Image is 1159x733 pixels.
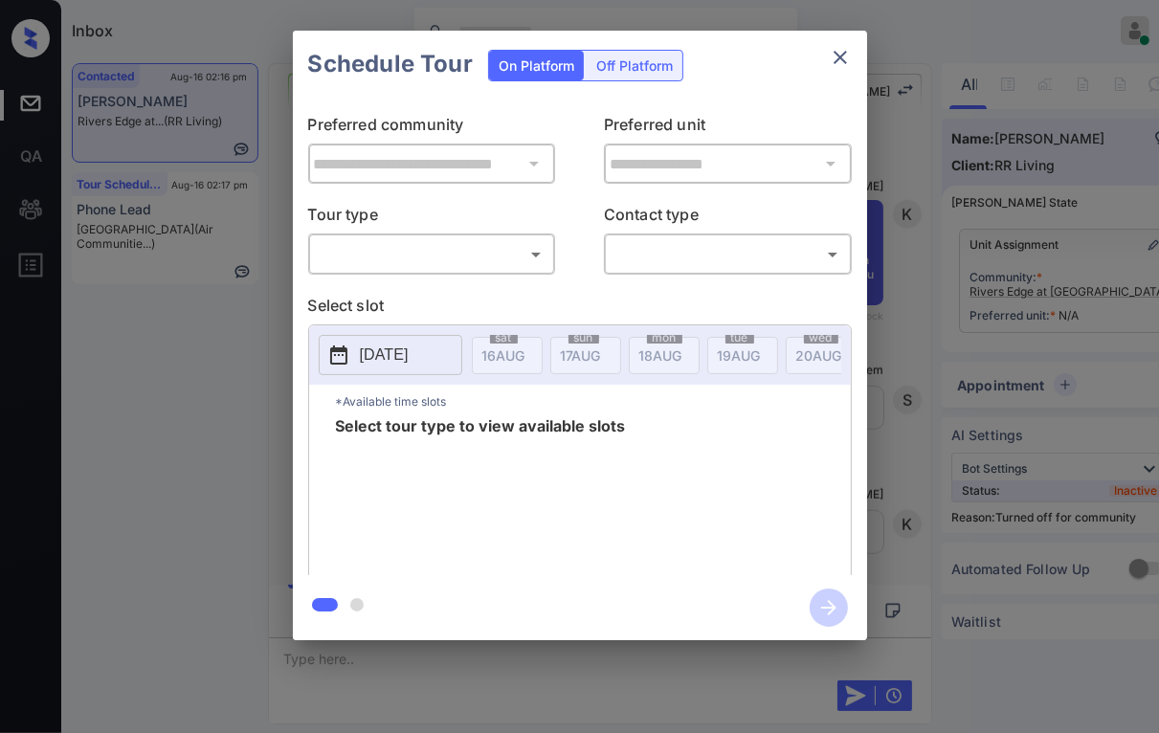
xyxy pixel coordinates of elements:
p: Preferred unit [604,113,852,144]
p: Tour type [308,203,556,233]
p: Contact type [604,203,852,233]
p: Preferred community [308,113,556,144]
div: Off Platform [587,51,682,80]
p: [DATE] [360,344,409,366]
button: [DATE] [319,335,462,375]
span: Select tour type to view available slots [336,418,626,571]
div: On Platform [489,51,584,80]
p: Select slot [308,294,852,324]
h2: Schedule Tour [293,31,488,98]
button: close [821,38,859,77]
p: *Available time slots [336,385,851,418]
